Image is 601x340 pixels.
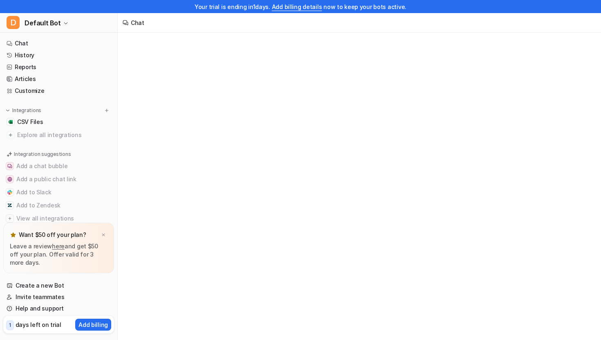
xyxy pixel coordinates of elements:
[3,61,114,73] a: Reports
[7,131,15,139] img: explore all integrations
[19,231,86,239] p: Want $50 off your plan?
[9,322,11,329] p: 1
[12,107,41,114] p: Integrations
[101,232,106,238] img: x
[25,17,61,29] span: Default Bot
[7,164,12,169] img: Add a chat bubble
[78,320,108,329] p: Add billing
[3,116,114,128] a: CSV FilesCSV Files
[52,243,65,250] a: here
[3,199,114,212] button: Add to ZendeskAdd to Zendesk
[7,16,20,29] span: D
[7,203,12,208] img: Add to Zendesk
[75,319,111,331] button: Add billing
[5,108,11,113] img: expand menu
[3,291,114,303] a: Invite teammates
[3,38,114,49] a: Chat
[3,280,114,291] a: Create a new Bot
[272,3,322,10] a: Add billing details
[3,85,114,97] a: Customize
[7,177,12,182] img: Add a public chat link
[3,50,114,61] a: History
[3,303,114,314] a: Help and support
[3,73,114,85] a: Articles
[10,242,108,267] p: Leave a review and get $50 off your plan. Offer valid for 3 more days.
[17,118,43,126] span: CSV Files
[104,108,110,113] img: menu_add.svg
[17,128,111,142] span: Explore all integrations
[7,190,12,195] img: Add to Slack
[8,119,13,124] img: CSV Files
[3,173,114,186] button: Add a public chat linkAdd a public chat link
[7,216,12,221] img: View all integrations
[131,18,144,27] div: Chat
[16,320,61,329] p: days left on trial
[3,186,114,199] button: Add to SlackAdd to Slack
[3,106,44,115] button: Integrations
[3,129,114,141] a: Explore all integrations
[10,232,16,238] img: star
[3,160,114,173] button: Add a chat bubbleAdd a chat bubble
[3,212,114,225] button: View all integrationsView all integrations
[14,151,71,158] p: Integration suggestions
